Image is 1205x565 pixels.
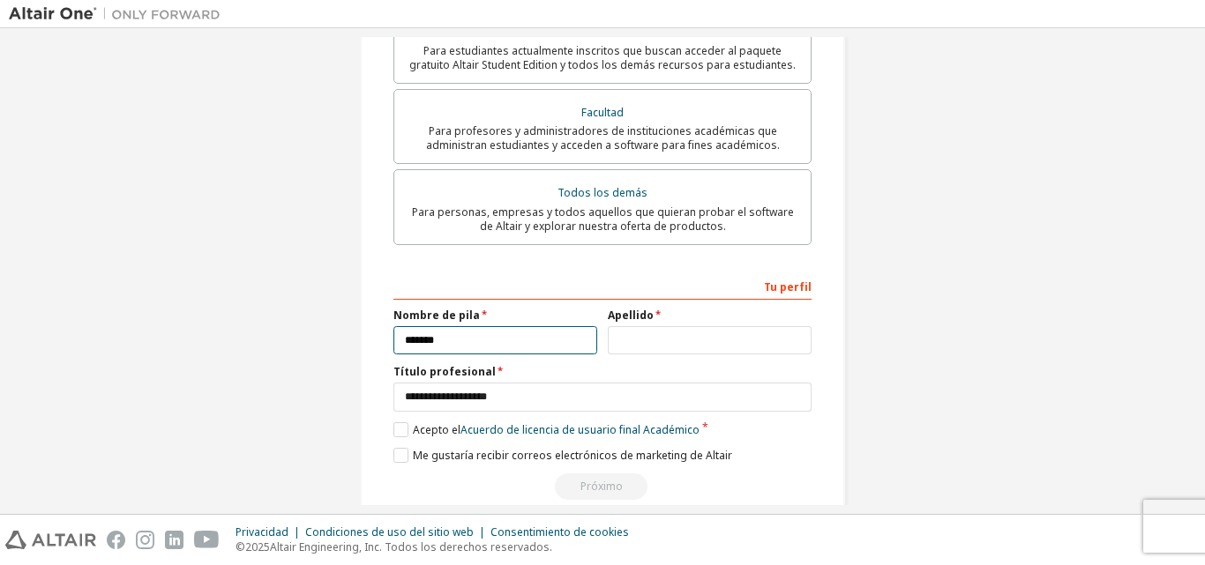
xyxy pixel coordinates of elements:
font: Apellido [608,308,654,323]
font: Tu perfil [764,279,812,294]
img: facebook.svg [107,531,125,549]
font: Nombre de pila [393,308,480,323]
font: Consentimiento de cookies [490,524,629,539]
font: Para estudiantes actualmente inscritos que buscan acceder al paquete gratuito Altair Student Edit... [409,43,796,72]
img: Altair Uno [9,5,229,23]
img: altair_logo.svg [5,531,96,549]
font: Privacidad [236,524,288,539]
font: Para personas, empresas y todos aquellos que quieran probar el software de Altair y explorar nues... [412,204,794,234]
font: Acuerdo de licencia de usuario final [460,422,640,437]
font: Altair Engineering, Inc. Todos los derechos reservados. [270,539,552,554]
img: youtube.svg [194,531,220,549]
img: linkedin.svg [165,531,183,549]
font: © [236,539,245,554]
font: 2025 [245,539,270,554]
font: Todos los demás [558,185,647,200]
font: Acepto el [413,422,460,437]
font: Condiciones de uso del sitio web [305,524,474,539]
font: Título profesional [393,364,496,379]
div: You need to provide your academic email [393,473,812,500]
font: Para profesores y administradores de instituciones académicas que administran estudiantes y acced... [426,123,780,152]
font: Académico [643,422,700,437]
font: Facultad [581,105,624,120]
font: Me gustaría recibir correos electrónicos de marketing de Altair [413,448,732,463]
img: instagram.svg [136,531,154,549]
